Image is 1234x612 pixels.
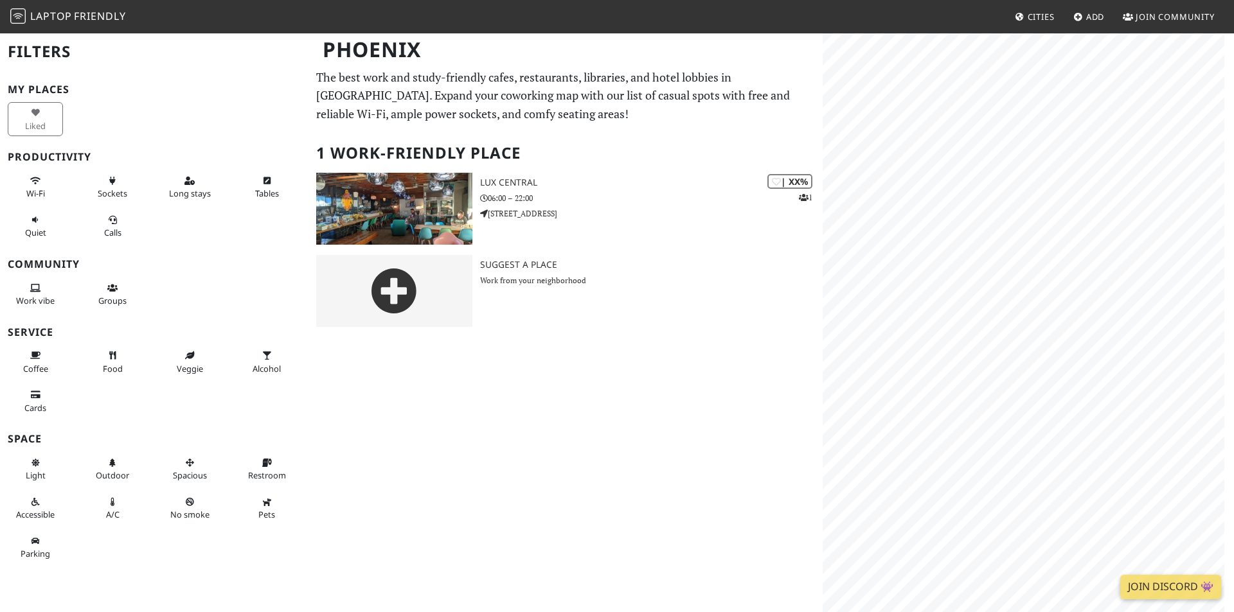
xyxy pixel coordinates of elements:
button: Tables [239,170,294,204]
p: 1 [799,191,812,204]
span: Natural light [26,469,46,481]
button: Food [85,345,140,379]
h3: Space [8,433,301,445]
button: Veggie [162,345,217,379]
a: Cities [1010,5,1060,28]
button: Calls [85,209,140,243]
span: Group tables [98,295,127,306]
h3: Community [8,258,301,270]
p: 06:00 – 22:00 [480,192,823,204]
span: Stable Wi-Fi [26,188,45,199]
span: Join Community [1136,11,1215,22]
span: Restroom [248,469,286,481]
h3: Service [8,326,301,338]
button: Restroom [239,452,294,486]
img: gray-place-d2bdb4477600e061c01bd816cc0f2ef0cfcb1ca9e3ad78868dd16fb2af073a21.png [316,255,472,327]
span: Video/audio calls [104,227,121,238]
a: Add [1068,5,1110,28]
span: Food [103,363,123,374]
button: Accessible [8,491,63,525]
span: Friendly [74,9,125,23]
h3: My Places [8,83,301,96]
span: Smoke free [170,509,210,520]
button: Sockets [85,170,140,204]
img: Lux Central [316,173,472,245]
a: Suggest a Place Work from your neighborhood [308,255,823,327]
span: Spacious [173,469,207,481]
h3: Suggest a Place [480,259,823,270]
button: Outdoor [85,452,140,486]
span: Alcohol [253,363,281,374]
img: LaptopFriendly [10,8,26,24]
span: Credit cards [24,402,46,414]
span: Pet friendly [258,509,275,520]
span: Accessible [16,509,55,520]
button: Groups [85,277,140,311]
h1: Phoenix [312,32,820,67]
a: Join Discord 👾 [1120,575,1221,599]
span: People working [16,295,55,306]
span: Work-friendly tables [255,188,279,199]
p: [STREET_ADDRESS] [480,207,823,220]
button: Long stays [162,170,217,204]
button: Work vibe [8,277,63,311]
p: The best work and study-friendly cafes, restaurants, libraries, and hotel lobbies in [GEOGRAPHIC_... [316,68,815,123]
h2: Filters [8,32,301,71]
h2: 1 Work-Friendly Place [316,134,815,173]
button: Parking [8,530,63,564]
span: Long stays [169,188,211,199]
h3: Lux Central [480,177,823,188]
span: Laptop [30,9,72,23]
button: Alcohol [239,345,294,379]
button: Cards [8,384,63,418]
p: Work from your neighborhood [480,274,823,286]
span: Add [1086,11,1105,22]
button: Light [8,452,63,486]
button: A/C [85,491,140,525]
span: Veggie [177,363,203,374]
button: Spacious [162,452,217,486]
a: LaptopFriendly LaptopFriendly [10,6,126,28]
span: Cities [1028,11,1055,22]
a: Lux Central | XX% 1 Lux Central 06:00 – 22:00 [STREET_ADDRESS] [308,173,823,245]
div: | XX% [767,174,812,189]
span: Air conditioned [106,509,120,520]
button: Wi-Fi [8,170,63,204]
span: Power sockets [98,188,127,199]
span: Quiet [25,227,46,238]
h3: Productivity [8,151,301,163]
span: Outdoor area [96,469,129,481]
span: Coffee [23,363,48,374]
button: Quiet [8,209,63,243]
button: Pets [239,491,294,525]
a: Join Community [1118,5,1220,28]
button: No smoke [162,491,217,525]
span: Parking [21,548,50,559]
button: Coffee [8,345,63,379]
